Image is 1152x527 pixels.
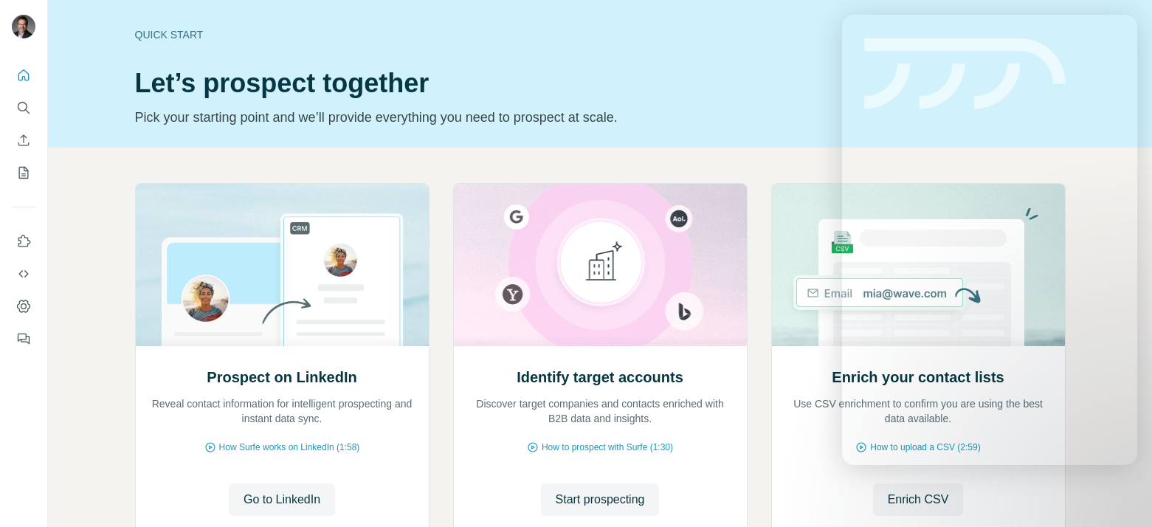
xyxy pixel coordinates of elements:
button: Use Surfe API [12,261,35,287]
img: Identify target accounts [453,184,748,346]
p: Reveal contact information for intelligent prospecting and instant data sync. [151,396,414,426]
button: Quick start [12,62,35,89]
img: Avatar [12,15,35,38]
button: Dashboard [12,293,35,320]
h2: Identify target accounts [517,367,683,387]
p: Use CSV enrichment to confirm you are using the best data available. [787,396,1050,426]
button: My lists [12,159,35,186]
p: Pick your starting point and we’ll provide everything you need to prospect at scale. [135,107,846,128]
span: Enrich CSV [888,491,949,509]
iframe: Intercom live chat [842,15,1137,465]
iframe: Intercom live chat [1102,477,1137,512]
h2: Enrich your contact lists [832,367,1004,387]
div: Quick start [135,27,846,42]
button: Use Surfe on LinkedIn [12,228,35,255]
button: Search [12,94,35,121]
p: Discover target companies and contacts enriched with B2B data and insights. [469,396,732,426]
h2: Prospect on LinkedIn [207,367,356,387]
button: Go to LinkedIn [229,483,335,516]
span: Start prospecting [556,491,645,509]
button: Enrich CSV [12,127,35,154]
button: Start prospecting [541,483,660,516]
span: Go to LinkedIn [244,491,320,509]
span: How Surfe works on LinkedIn (1:58) [219,441,360,454]
span: How to prospect with Surfe (1:30) [542,441,673,454]
button: Feedback [12,325,35,352]
h1: Let’s prospect together [135,69,846,98]
button: Enrich CSV [873,483,964,516]
img: Prospect on LinkedIn [135,184,430,346]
